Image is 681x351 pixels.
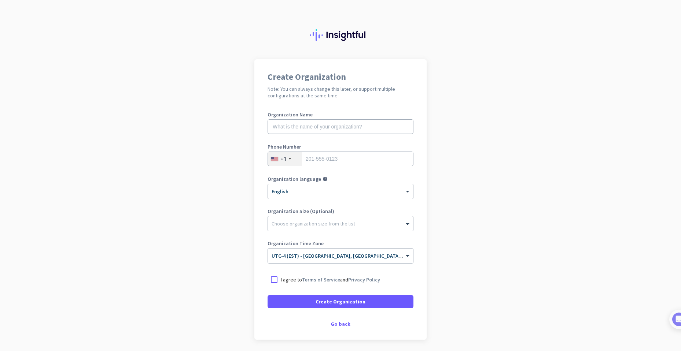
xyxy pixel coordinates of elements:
h2: Note: You can always change this later, or support multiple configurations at the same time [268,86,413,99]
label: Phone Number [268,144,413,149]
span: Create Organization [316,298,365,305]
img: Insightful [310,29,371,41]
i: help [323,176,328,182]
p: I agree to and [281,276,380,283]
a: Terms of Service [302,276,340,283]
a: Privacy Policy [348,276,380,283]
h1: Create Organization [268,72,413,81]
div: Go back [268,321,413,326]
label: Organization Size (Optional) [268,209,413,214]
button: Create Organization [268,295,413,308]
label: Organization Time Zone [268,241,413,246]
input: 201-555-0123 [268,152,413,166]
label: Organization Name [268,112,413,117]
input: What is the name of your organization? [268,119,413,134]
label: Organization language [268,176,321,182]
div: +1 [280,155,287,163]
